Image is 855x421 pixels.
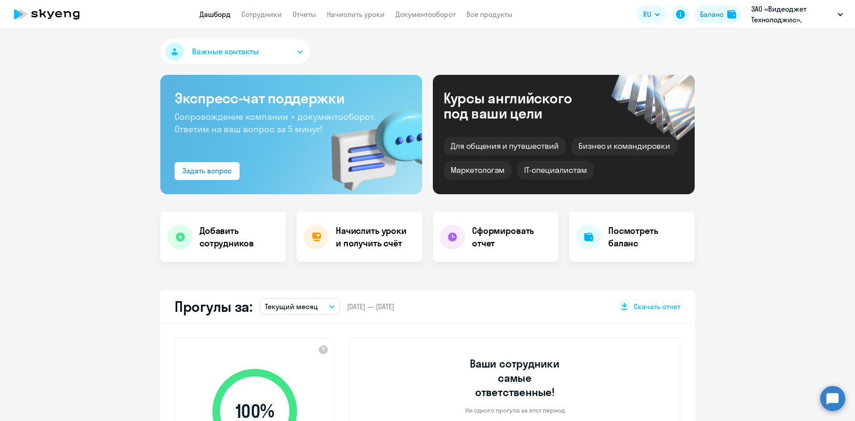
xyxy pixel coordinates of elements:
h3: Ваши сотрудники самые ответственные! [458,356,572,399]
div: Курсы английского под ваши цели [444,90,596,121]
a: Все продукты [466,10,513,19]
h2: Прогулы за: [175,298,252,315]
button: Балансbalance [695,5,741,23]
a: Документооборот [395,10,456,19]
a: Дашборд [199,10,231,19]
img: balance [727,10,736,19]
a: Сотрудники [241,10,282,19]
div: Для общения и путешествий [444,137,566,155]
h4: Добавить сотрудников [199,225,279,249]
h4: Сформировать отчет [472,225,551,249]
div: Баланс [700,9,724,20]
div: Задать вопрос [183,165,232,176]
button: Задать вопрос [175,162,240,180]
h4: Начислить уроки и получить счёт [336,225,413,249]
button: ЗАО «Видеоджет Технолоджис», ВИДЕОДЖЕТ ТЕХНОЛОДЖИС, ЗАО [747,4,847,25]
p: Текущий месяц [265,301,318,312]
p: Ни одного прогула за этот период [465,406,565,414]
a: Отчеты [293,10,316,19]
span: Сопровождение компании + документооборот. Ответим на ваш вопрос за 5 минут! [175,111,376,135]
p: ЗАО «Видеоджет Технолоджис», ВИДЕОДЖЕТ ТЕХНОЛОДЖИС, ЗАО [751,4,834,25]
span: Важные контакты [192,46,259,57]
button: Важные контакты [160,39,310,64]
span: Скачать отчет [634,302,680,311]
img: bg-img [318,94,422,194]
span: RU [643,9,651,20]
a: Начислить уроки [327,10,385,19]
button: Текущий месяц [260,298,340,315]
button: RU [637,5,666,23]
div: IT-специалистам [517,161,594,180]
div: Маркетологам [444,161,512,180]
h4: Посмотреть баланс [608,225,688,249]
span: [DATE] — [DATE] [347,302,394,311]
div: Бизнес и командировки [571,137,677,155]
h3: Экспресс-чат поддержки [175,89,408,107]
